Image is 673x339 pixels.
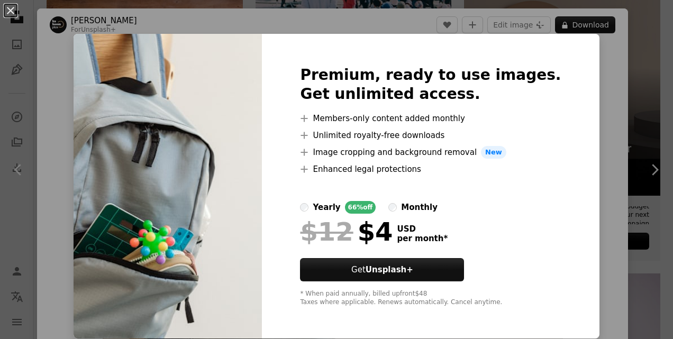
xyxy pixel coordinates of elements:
[300,290,561,307] div: * When paid annually, billed upfront $48 Taxes where applicable. Renews automatically. Cancel any...
[74,34,262,338] img: premium_photo-1723649902593-471185415b4e
[300,218,353,245] span: $12
[345,201,376,214] div: 66% off
[300,203,308,212] input: yearly66%off
[397,224,448,234] span: USD
[313,201,340,214] div: yearly
[388,203,397,212] input: monthly
[397,234,448,243] span: per month *
[300,112,561,125] li: Members-only content added monthly
[300,66,561,104] h2: Premium, ready to use images. Get unlimited access.
[300,163,561,176] li: Enhanced legal protections
[481,146,506,159] span: New
[300,129,561,142] li: Unlimited royalty-free downloads
[300,258,464,281] button: GetUnsplash+
[300,146,561,159] li: Image cropping and background removal
[300,218,393,245] div: $4
[366,265,413,274] strong: Unsplash+
[401,201,438,214] div: monthly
